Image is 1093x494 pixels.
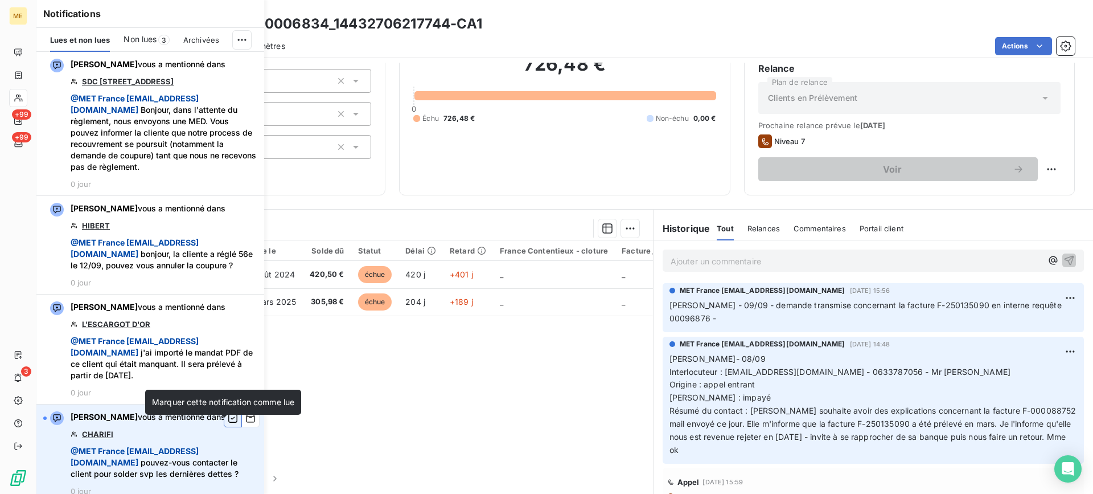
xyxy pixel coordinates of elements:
div: Statut [358,246,392,255]
h6: Relance [758,62,1061,75]
span: j'ai importé le mandat PDF de ce client qui était manquant. Il sera prélevé à partir de [DATE]. [71,336,257,381]
span: pouvez-vous contacter le client pour solder svp les dernières dettes ? [71,446,257,480]
span: Clients en Prélèvement [768,92,857,104]
span: 0,00 € [693,113,716,124]
img: Logo LeanPay [9,469,27,487]
a: SDC [STREET_ADDRESS] [82,77,174,86]
span: 420,50 € [310,269,344,280]
span: [PERSON_NAME] - 09/09 - demande transmise concernant la facture F-250135090 en interne requête 00... [669,300,1064,323]
span: @ MET France [EMAIL_ADDRESS][DOMAIN_NAME] [71,336,199,357]
span: Commentaires [794,224,846,233]
span: @ MET France [EMAIL_ADDRESS][DOMAIN_NAME] [71,93,199,115]
a: CHARIFI [82,430,113,439]
span: 726,48 € [443,113,475,124]
span: Portail client [860,224,903,233]
span: Échu [422,113,439,124]
span: +99 [12,132,31,142]
span: bonjour, la cliente a réglé 56e le 12/09, pouvez vous annuler la coupure ? [71,237,257,271]
div: Retard [450,246,486,255]
span: Appel [677,477,700,487]
span: [DATE] 14:48 [850,341,890,348]
span: échue [358,266,392,283]
div: Échue le [244,246,297,255]
span: Lues et non lues [50,35,110,44]
h2: 726,48 € [413,53,716,87]
span: vous a mentionné dans [71,203,225,214]
button: [PERSON_NAME]vous a mentionné dansSDC [STREET_ADDRESS] @MET France [EMAIL_ADDRESS][DOMAIN_NAME] B... [36,52,264,196]
span: @ MET France [EMAIL_ADDRESS][DOMAIN_NAME] [71,238,199,259]
span: 3 [158,35,170,45]
span: Voir [772,165,1013,174]
div: ME [9,7,27,25]
button: Voir [758,157,1038,181]
span: 10 août 2024 [244,270,295,279]
span: Non-échu [656,113,689,124]
h6: Historique [654,222,710,235]
div: France Contentieux - cloture [500,246,608,255]
span: Niveau 7 [774,137,805,146]
span: 305,98 € [310,296,344,308]
span: 0 jour [71,388,91,397]
span: vous a mentionné dans [71,59,225,70]
span: _ [500,270,503,279]
span: 420 j [405,270,425,279]
span: [PERSON_NAME] [71,412,138,422]
div: Facture / Echéancier [622,246,700,255]
span: échue [358,293,392,311]
span: 0 jour [71,278,91,287]
span: 3 [21,366,31,377]
span: _ [622,297,625,307]
div: Solde dû [310,246,344,255]
span: [DATE] 15:56 [850,287,890,294]
div: Délai [405,246,436,255]
button: [PERSON_NAME]vous a mentionné dansL'ESCARGOT D'OR @MET France [EMAIL_ADDRESS][DOMAIN_NAME] j'ai i... [36,295,264,405]
span: 0 jour [71,179,91,189]
span: MET France [EMAIL_ADDRESS][DOMAIN_NAME] [680,339,845,349]
span: @ MET France [EMAIL_ADDRESS][DOMAIN_NAME] [71,446,199,467]
span: Prochaine relance prévue le [758,121,1061,130]
span: [DATE] 15:59 [702,479,743,485]
h6: Notifications [43,7,257,21]
span: Tout [717,224,734,233]
span: +99 [12,109,31,120]
span: [DATE] [860,121,886,130]
span: 204 j [405,297,425,307]
span: [PERSON_NAME]- 08/09 [669,354,766,364]
span: _ [622,270,625,279]
span: +189 j [450,297,473,307]
span: Interlocuteur : [EMAIL_ADDRESS][DOMAIN_NAME] - 0633787056 - Mr [PERSON_NAME] [669,367,1010,377]
button: [PERSON_NAME]vous a mentionné dansHIBERT @MET France [EMAIL_ADDRESS][DOMAIN_NAME] bonjour, la cli... [36,196,264,295]
span: [PERSON_NAME] [71,302,138,312]
a: L'ESCARGOT D'OR [82,320,150,329]
span: 10 mars 2025 [244,297,297,307]
span: [PERSON_NAME] [71,203,138,213]
span: 0 [412,104,416,113]
span: Origine : appel entrant [669,379,755,389]
h3: FLECHARD - METFRA000006834_14432706217744-CA1 [100,14,482,34]
span: Bonjour, dans l'attente du règlement, nous envoyons une MED. Vous pouvez informer la cliente que ... [71,93,257,173]
button: Actions [995,37,1052,55]
span: Marquer cette notification comme lue [152,397,294,407]
span: Non lues [124,34,157,45]
span: MET France [EMAIL_ADDRESS][DOMAIN_NAME] [680,285,845,296]
span: Archivées [183,35,219,44]
span: +401 j [450,270,473,279]
a: HIBERT [82,221,110,230]
span: Relances [747,224,780,233]
span: [PERSON_NAME] [71,59,138,69]
div: Open Intercom Messenger [1054,455,1082,483]
span: vous a mentionné dans [71,411,225,423]
span: vous a mentionné dans [71,301,225,313]
span: _ [500,297,503,307]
